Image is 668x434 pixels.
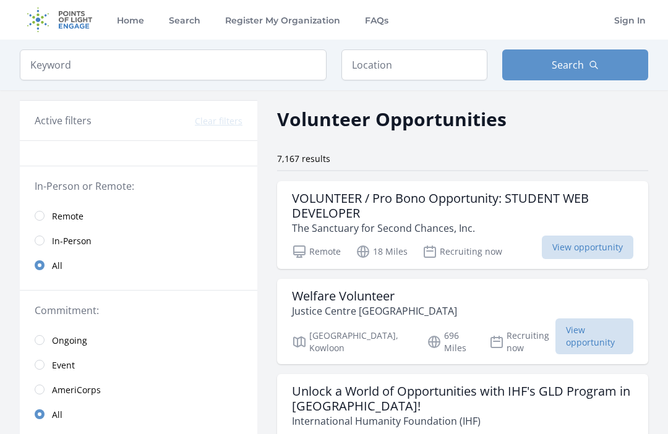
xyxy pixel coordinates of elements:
[552,57,584,72] span: Search
[542,236,633,259] span: View opportunity
[277,279,648,364] a: Welfare Volunteer Justice Centre [GEOGRAPHIC_DATA] [GEOGRAPHIC_DATA], Kowloon 696 Miles Recruitin...
[35,179,242,194] legend: In-Person or Remote:
[277,153,330,164] span: 7,167 results
[20,352,257,377] a: Event
[20,328,257,352] a: Ongoing
[35,303,242,318] legend: Commitment:
[35,113,92,128] h3: Active filters
[52,334,87,347] span: Ongoing
[292,304,457,318] p: Justice Centre [GEOGRAPHIC_DATA]
[489,330,556,354] p: Recruiting now
[292,414,633,428] p: International Humanity Foundation (IHF)
[356,244,408,259] p: 18 Miles
[292,244,341,259] p: Remote
[422,244,502,259] p: Recruiting now
[555,318,633,354] span: View opportunity
[20,402,257,427] a: All
[277,105,507,133] h2: Volunteer Opportunities
[52,384,101,396] span: AmeriCorps
[20,253,257,278] a: All
[52,409,62,421] span: All
[20,203,257,228] a: Remote
[292,221,633,236] p: The Sanctuary for Second Chances, Inc.
[52,210,83,223] span: Remote
[341,49,487,80] input: Location
[52,235,92,247] span: In-Person
[277,181,648,269] a: VOLUNTEER / Pro Bono Opportunity: STUDENT WEB DEVELOPER The Sanctuary for Second Chances, Inc. Re...
[52,359,75,372] span: Event
[292,330,412,354] p: [GEOGRAPHIC_DATA], Kowloon
[52,260,62,272] span: All
[20,228,257,253] a: In-Person
[20,49,327,80] input: Keyword
[292,191,633,221] h3: VOLUNTEER / Pro Bono Opportunity: STUDENT WEB DEVELOPER
[195,115,242,127] button: Clear filters
[427,330,474,354] p: 696 Miles
[292,384,633,414] h3: Unlock a World of Opportunities with IHF's GLD Program in [GEOGRAPHIC_DATA]!
[292,289,457,304] h3: Welfare Volunteer
[20,377,257,402] a: AmeriCorps
[502,49,648,80] button: Search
